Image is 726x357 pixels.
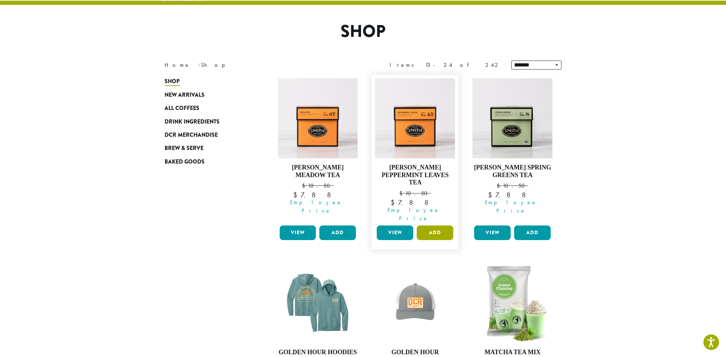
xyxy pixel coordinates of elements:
[375,78,455,158] img: Peppermint-Signature-Herbal-Carton-2023.jpg
[472,349,552,356] h4: Matcha Tea Mix
[399,190,431,197] bdi: 10.50
[417,225,453,240] button: Add
[375,263,455,343] img: DCR-SS-Golden-Hour-Trucker-Hat-Marigold-Patch-1200x1200-Web-e1744312436823.png
[474,225,511,240] a: View
[165,61,353,69] nav: Breadcrumb
[302,182,333,189] bdi: 10.50
[165,91,205,100] span: New Arrivals
[391,198,398,207] span: $
[165,142,248,155] a: Brew & Serve
[165,102,248,115] a: All Coffees
[399,190,405,197] span: $
[278,78,358,223] a: [PERSON_NAME] Meadow Tea $10.50 Employee Price
[165,104,200,113] span: All Coffees
[165,158,205,166] span: Baked Goods
[165,118,220,126] span: Drink Ingredients
[470,198,552,215] span: Employee Price
[488,190,537,199] bdi: 7.88
[278,263,358,343] img: DCR-SS-Golden-Hour-Hoodie-Eucalyptus-Blue-1200x1200-Web-e1744312709309.png
[390,61,501,69] div: Items 13-24 of 242
[302,182,308,189] span: $
[165,144,204,153] span: Brew & Serve
[472,78,552,158] img: Spring-Greens-Signature-Green-Carton-2023.jpg
[198,58,200,69] span: ›
[278,349,358,356] h4: Golden Hour Hoodies
[497,182,503,189] span: $
[165,88,248,102] a: New Arrivals
[165,61,191,69] a: Home
[165,77,180,86] span: Shop
[293,190,301,199] span: $
[280,225,316,240] a: View
[165,155,248,168] a: Baked Goods
[391,198,440,207] bdi: 7.88
[514,225,551,240] button: Add
[160,22,567,42] h1: Shop
[165,128,248,142] a: DCR Merchandise
[275,198,358,215] span: Employee Price
[375,78,455,223] a: [PERSON_NAME] Peppermint Leaves Tea $10.50 Employee Price
[472,78,552,223] a: [PERSON_NAME] Spring Greens Tea $10.50 Employee Price
[165,131,218,140] span: DCR Merchandise
[165,115,248,128] a: Drink Ingredients
[488,190,495,199] span: $
[278,78,358,158] img: Meadow-Signature-Herbal-Carton-2023.jpg
[497,182,528,189] bdi: 10.50
[278,164,358,179] h4: [PERSON_NAME] Meadow Tea
[372,206,455,223] span: Employee Price
[319,225,356,240] button: Add
[377,225,413,240] a: View
[472,164,552,179] h4: [PERSON_NAME] Spring Greens Tea
[472,263,552,343] img: Cool-Capp-Matcha-Tea-Mix-DP3525.png
[165,75,248,88] a: Shop
[293,190,342,199] bdi: 7.88
[375,164,455,187] h4: [PERSON_NAME] Peppermint Leaves Tea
